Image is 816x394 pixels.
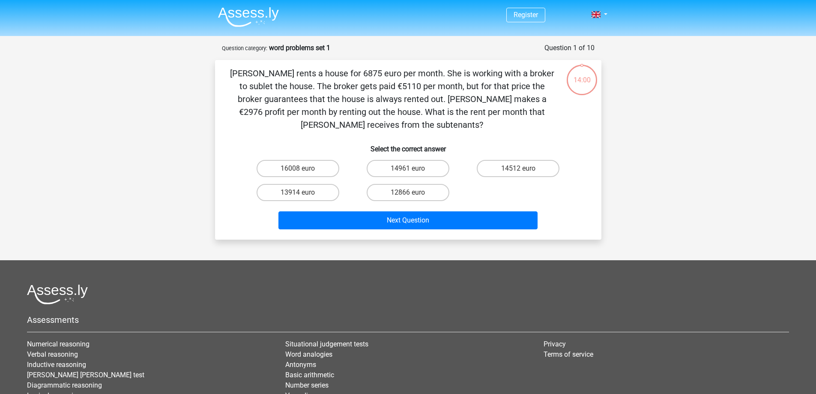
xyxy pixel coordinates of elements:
a: Numerical reasoning [27,340,90,348]
p: [PERSON_NAME] rents a house for 6875 euro per month. She is working with a broker to sublet the h... [229,67,556,131]
a: Situational judgement tests [285,340,368,348]
a: Register [514,11,538,19]
label: 16008 euro [257,160,339,177]
a: Terms of service [544,350,593,358]
a: Inductive reasoning [27,361,86,369]
label: 13914 euro [257,184,339,201]
a: [PERSON_NAME] [PERSON_NAME] test [27,371,144,379]
a: Word analogies [285,350,332,358]
a: Antonyms [285,361,316,369]
small: Question category: [222,45,267,51]
label: 14512 euro [477,160,559,177]
a: Basic arithmetic [285,371,334,379]
a: Privacy [544,340,566,348]
img: Assessly logo [27,284,88,304]
h5: Assessments [27,315,789,325]
h6: Select the correct answer [229,138,588,153]
div: 14:00 [566,64,598,85]
div: Question 1 of 10 [544,43,595,53]
a: Number series [285,381,329,389]
label: 12866 euro [367,184,449,201]
button: Next Question [278,211,538,229]
a: Diagrammatic reasoning [27,381,102,389]
img: Assessly [218,7,279,27]
a: Verbal reasoning [27,350,78,358]
strong: word problems set 1 [269,44,330,52]
label: 14961 euro [367,160,449,177]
